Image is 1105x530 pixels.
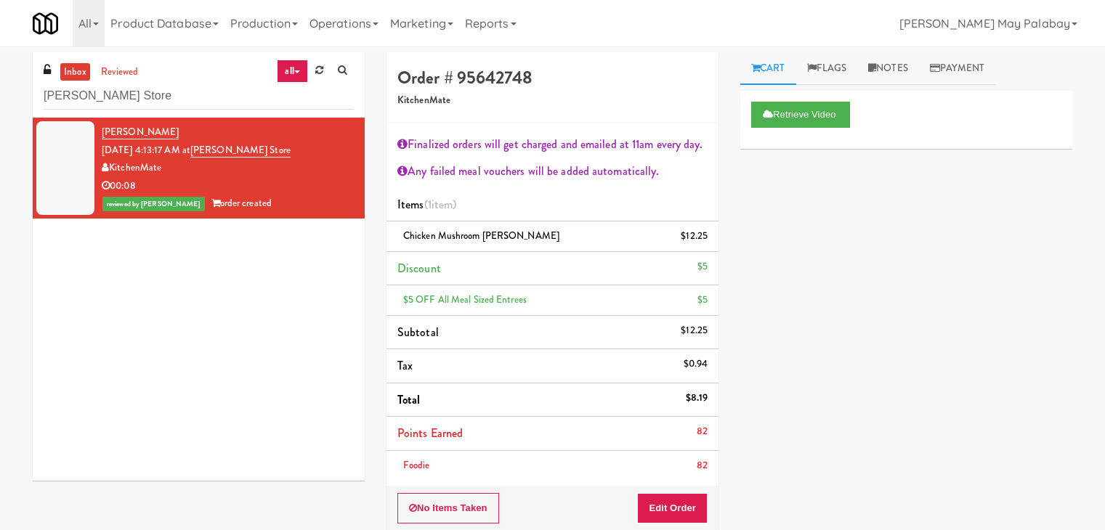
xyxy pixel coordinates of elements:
span: reviewed by [PERSON_NAME] [102,197,205,211]
div: $12.25 [681,322,708,340]
span: Total [397,391,421,408]
div: $5 [697,291,708,309]
span: order created [211,196,272,210]
button: No Items Taken [397,493,499,523]
a: all [277,60,307,83]
div: 82 [697,457,708,475]
div: $0.94 [684,355,708,373]
div: Finalized orders will get charged and emailed at 11am every day. [397,134,708,155]
span: (1 ) [424,196,457,213]
input: Search vision orders [44,83,354,110]
span: Subtotal [397,324,439,341]
ng-pluralize: item [432,196,453,213]
span: $5 OFF All Meal Sized Entrees [403,293,527,306]
a: [PERSON_NAME] [102,125,179,139]
a: Payment [919,52,996,85]
div: 82 [697,423,708,441]
span: Foodie [403,458,430,472]
button: Retrieve Video [751,102,850,128]
div: $12.25 [681,227,708,245]
img: Micromart [33,11,58,36]
span: Points Earned [397,425,463,441]
a: reviewed [97,63,142,81]
span: Chicken Mushroom [PERSON_NAME] [403,229,559,242]
a: inbox [60,63,90,81]
span: Discount [397,260,441,277]
h5: KitchenMate [397,95,708,106]
a: Flags [796,52,858,85]
a: Cart [740,52,796,85]
div: $8.19 [686,389,708,407]
a: [PERSON_NAME] Store [190,143,291,158]
a: Notes [857,52,919,85]
div: $5 [697,258,708,276]
h4: Order # 95642748 [397,68,708,87]
div: Any failed meal vouchers will be added automatically. [397,160,708,182]
div: 00:08 [102,177,354,195]
button: Edit Order [637,493,708,523]
span: Items [397,196,456,213]
div: KitchenMate [102,159,354,177]
span: Tax [397,357,413,374]
li: [PERSON_NAME][DATE] 4:13:17 AM at[PERSON_NAME] StoreKitchenMate00:08reviewed by [PERSON_NAME]orde... [33,118,365,219]
span: [DATE] 4:13:17 AM at [102,143,190,157]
